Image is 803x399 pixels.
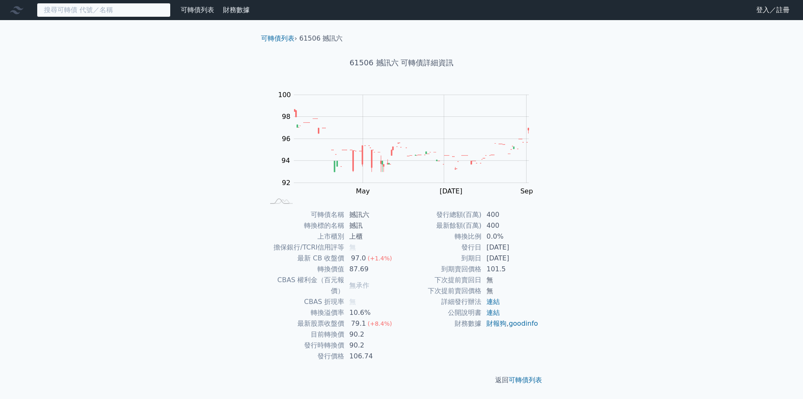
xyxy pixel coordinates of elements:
[401,318,481,329] td: 財務數據
[401,264,481,275] td: 到期賣回價格
[481,231,539,242] td: 0.0%
[749,3,796,17] a: 登入／註冊
[509,376,542,384] a: 可轉債列表
[264,209,344,220] td: 可轉債名稱
[368,320,392,327] span: (+8.4%)
[299,33,343,44] li: 61506 撼訊六
[344,329,401,340] td: 90.2
[486,309,500,317] a: 連結
[486,298,500,306] a: 連結
[344,209,401,220] td: 撼訊六
[440,187,462,195] tspan: [DATE]
[261,34,294,42] a: 可轉債列表
[481,264,539,275] td: 101.5
[481,242,539,253] td: [DATE]
[401,209,481,220] td: 發行總額(百萬)
[520,187,533,195] tspan: Sep
[264,296,344,307] td: CBAS 折現率
[37,3,171,17] input: 搜尋可轉債 代號／名稱
[282,135,290,143] tspan: 96
[281,157,290,165] tspan: 94
[282,113,290,121] tspan: 98
[349,318,368,329] div: 79.1
[344,307,401,318] td: 10.6%
[294,109,529,172] g: Series
[481,220,539,231] td: 400
[344,340,401,351] td: 90.2
[264,242,344,253] td: 擔保銀行/TCRI信用評等
[401,275,481,286] td: 下次提前賣回日
[344,220,401,231] td: 撼訊
[344,231,401,242] td: 上櫃
[368,255,392,262] span: (+1.4%)
[264,329,344,340] td: 目前轉換價
[481,209,539,220] td: 400
[264,264,344,275] td: 轉換價值
[254,375,549,385] p: 返回
[401,253,481,264] td: 到期日
[264,340,344,351] td: 發行時轉換價
[223,6,250,14] a: 財務數據
[344,351,401,362] td: 106.74
[401,242,481,253] td: 發行日
[278,91,291,99] tspan: 100
[401,286,481,296] td: 下次提前賣回價格
[344,264,401,275] td: 87.69
[274,91,542,195] g: Chart
[401,220,481,231] td: 最新餘額(百萬)
[349,298,356,306] span: 無
[481,318,539,329] td: ,
[264,318,344,329] td: 最新股票收盤價
[264,253,344,264] td: 最新 CB 收盤價
[181,6,214,14] a: 可轉債列表
[254,57,549,69] h1: 61506 撼訊六 可轉債詳細資訊
[282,179,290,187] tspan: 92
[486,319,506,327] a: 財報狗
[356,187,370,195] tspan: May
[349,281,369,289] span: 無承作
[401,307,481,318] td: 公開說明書
[264,275,344,296] td: CBAS 權利金（百元報價）
[261,33,297,44] li: ›
[481,253,539,264] td: [DATE]
[401,296,481,307] td: 詳細發行辦法
[481,275,539,286] td: 無
[349,253,368,264] div: 97.0
[264,220,344,231] td: 轉換標的名稱
[509,319,538,327] a: goodinfo
[401,231,481,242] td: 轉換比例
[349,243,356,251] span: 無
[264,231,344,242] td: 上市櫃別
[481,286,539,296] td: 無
[264,351,344,362] td: 發行價格
[264,307,344,318] td: 轉換溢價率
